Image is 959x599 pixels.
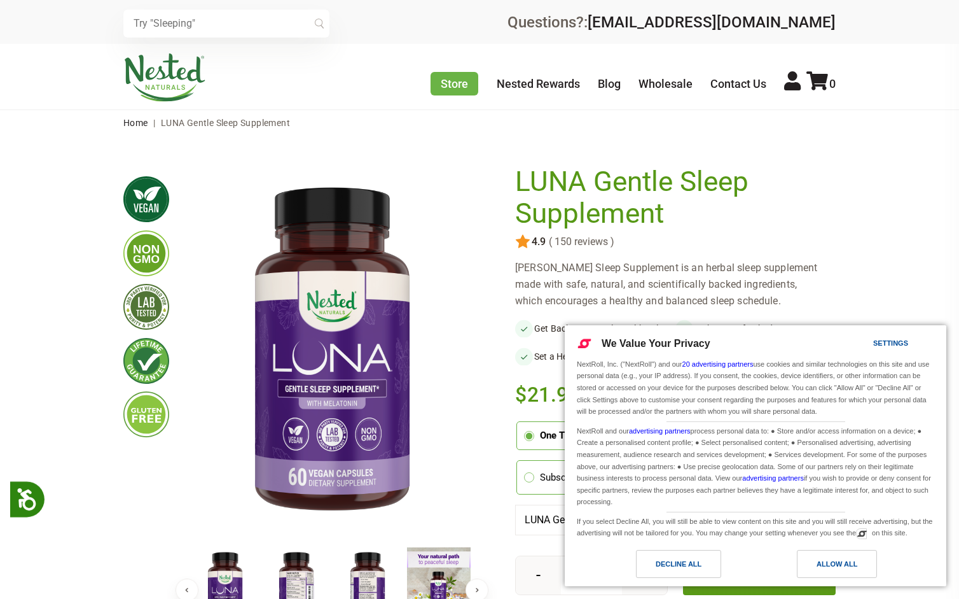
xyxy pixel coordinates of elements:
div: Questions?: [507,15,836,30]
li: Get Back to Normal, Healthy Sleep [515,320,675,337]
span: LUNA Gentle Sleep Supplement [161,118,290,128]
img: glutenfree [123,391,169,437]
img: Nested Naturals [123,53,206,102]
img: thirdpartytested [123,284,169,330]
a: Nested Rewards [497,77,580,90]
div: NextRoll and our process personal data to: ● Store and/or access information on a device; ● Creat... [574,422,937,509]
h1: LUNA Gentle Sleep Supplement [515,166,829,229]
a: Home [123,118,148,128]
span: 0 [829,77,836,90]
img: vegan [123,176,169,222]
a: 20 advertising partners [682,360,754,368]
a: advertising partners [629,427,691,435]
a: Contact Us [710,77,766,90]
a: Settings [851,333,881,356]
a: advertising partners [742,474,804,482]
a: [EMAIL_ADDRESS][DOMAIN_NAME] [588,13,836,31]
div: Settings [873,336,908,350]
a: 0 [806,77,836,90]
div: [PERSON_NAME] Sleep Supplement is an herbal sleep supplement made with safe, natural, and scienti... [515,260,836,309]
a: Blog [598,77,621,90]
li: Set a Healthier Sleep Pattern [515,348,675,365]
img: star.svg [515,234,530,250]
button: - [516,556,561,595]
input: Try "Sleeping" [123,10,329,38]
a: Wholesale [638,77,693,90]
img: lifetimeguarantee [123,338,169,384]
div: Allow All [817,557,857,571]
nav: breadcrumbs [123,110,836,136]
img: LUNA Gentle Sleep Supplement [190,166,474,537]
span: | [150,118,158,128]
div: Decline All [656,557,701,571]
img: gmofree [123,230,169,276]
a: Store [431,72,478,95]
div: If you select Decline All, you will still be able to view content on this site and you will still... [574,512,937,540]
span: $21.95 [515,381,581,409]
a: Decline All [572,550,755,584]
li: Wake Up Refreshed [675,320,836,337]
a: Allow All [755,550,939,584]
span: We Value Your Privacy [602,338,710,349]
span: ( 150 reviews ) [546,236,614,248]
span: 4.9 [530,236,546,248]
div: NextRoll, Inc. ("NextRoll") and our use cookies and similar technologies on this site and use per... [574,357,937,419]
